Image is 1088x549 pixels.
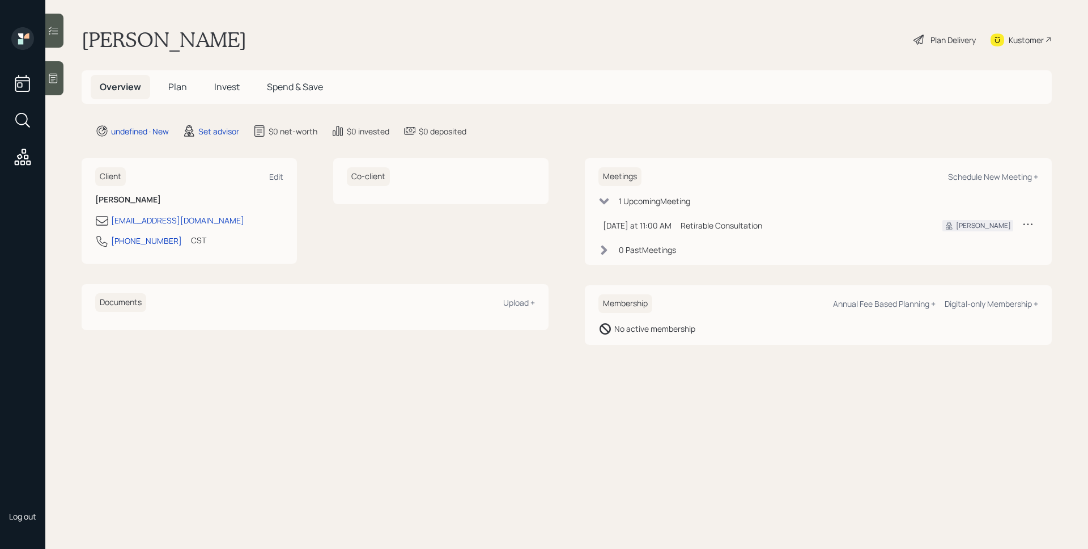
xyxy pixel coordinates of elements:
div: 1 Upcoming Meeting [619,195,690,207]
span: Invest [214,81,240,93]
div: Annual Fee Based Planning + [833,298,936,309]
div: [DATE] at 11:00 AM [603,219,671,231]
div: [EMAIL_ADDRESS][DOMAIN_NAME] [111,214,244,226]
div: undefined · New [111,125,169,137]
h6: Co-client [347,167,390,186]
div: CST [191,234,206,246]
img: james-distasi-headshot.png [11,475,34,497]
h6: Client [95,167,126,186]
h6: Documents [95,293,146,312]
h1: [PERSON_NAME] [82,27,246,52]
span: Plan [168,81,187,93]
div: Set advisor [198,125,239,137]
span: Spend & Save [267,81,323,93]
div: $0 net-worth [269,125,317,137]
div: Retirable Consultation [681,219,924,231]
div: Kustomer [1009,34,1044,46]
div: Edit [269,171,283,182]
div: [PHONE_NUMBER] [111,235,182,247]
h6: [PERSON_NAME] [95,195,283,205]
div: Digital-only Membership + [945,298,1038,309]
h6: Meetings [598,167,641,186]
div: No active membership [614,323,695,335]
h6: Membership [598,294,652,313]
div: $0 deposited [419,125,466,137]
div: Plan Delivery [930,34,976,46]
div: Upload + [503,297,535,308]
div: 0 Past Meeting s [619,244,676,256]
div: Log out [9,511,36,522]
div: [PERSON_NAME] [956,221,1011,231]
div: Schedule New Meeting + [948,171,1038,182]
span: Overview [100,81,141,93]
div: $0 invested [347,125,389,137]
